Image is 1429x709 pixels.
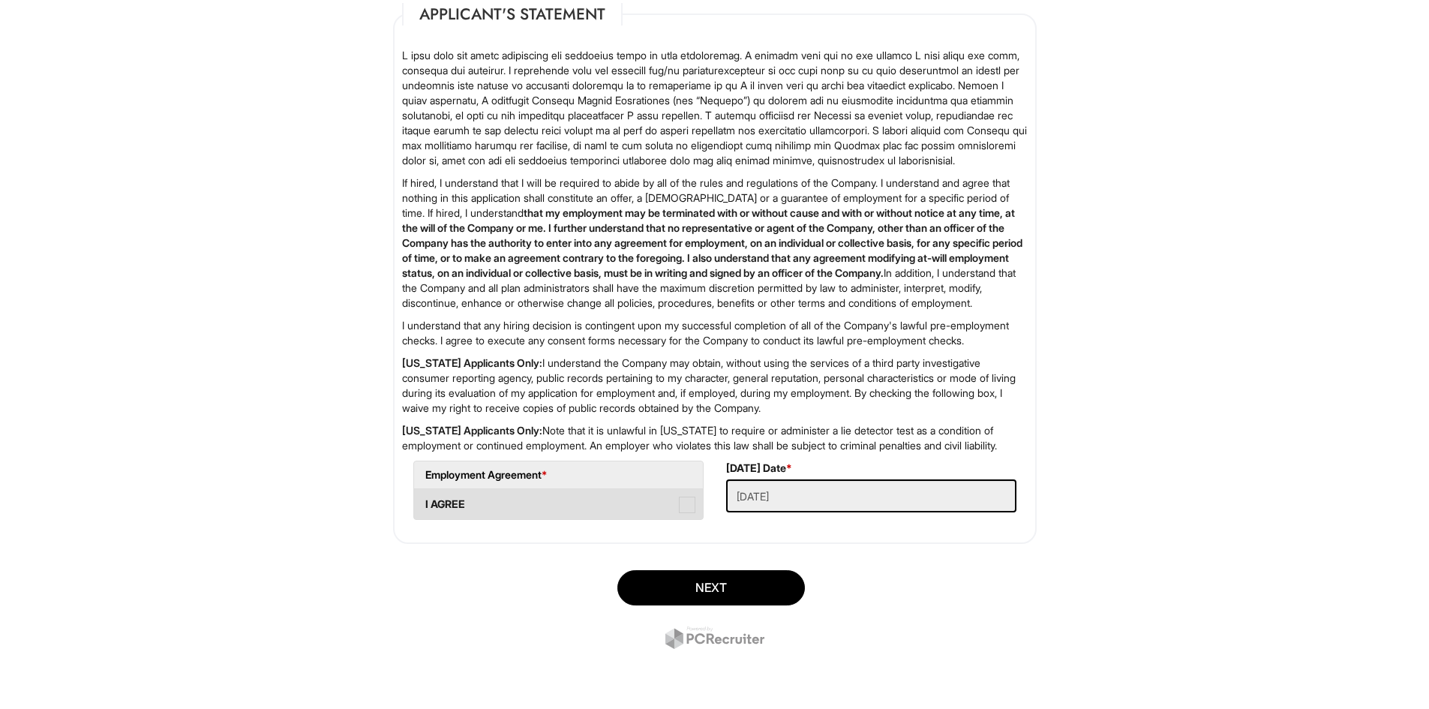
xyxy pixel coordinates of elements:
p: I understand the Company may obtain, without using the services of a third party investigative co... [402,356,1028,416]
h5: Employment Agreement [425,469,692,480]
button: Next [617,570,805,605]
legend: Applicant's Statement [402,3,623,26]
strong: [US_STATE] Applicants Only: [402,356,542,369]
p: I understand that any hiring decision is contingent upon my successful completion of all of the C... [402,318,1028,348]
strong: that my employment may be terminated with or without cause and with or without notice at any time... [402,206,1022,279]
p: If hired, I understand that I will be required to abide by all of the rules and regulations of th... [402,176,1028,311]
p: Note that it is unlawful in [US_STATE] to require or administer a lie detector test as a conditio... [402,423,1028,453]
label: [DATE] Date [726,461,792,476]
input: Today's Date [726,479,1016,512]
strong: [US_STATE] Applicants Only: [402,424,542,437]
p: L ipsu dolo sit ametc adipiscing eli seddoeius tempo in utla etdoloremag. A enimadm veni qui no e... [402,48,1028,168]
label: I AGREE [414,489,703,519]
